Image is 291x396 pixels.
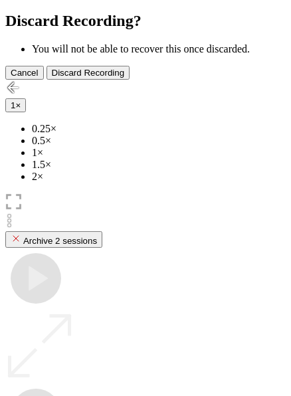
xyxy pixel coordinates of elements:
button: Discard Recording [47,66,130,80]
li: 1× [32,147,286,159]
span: 1 [11,100,15,110]
button: Cancel [5,66,44,80]
div: Archive 2 sessions [11,233,97,246]
li: 0.25× [32,123,286,135]
li: You will not be able to recover this once discarded. [32,43,286,55]
li: 2× [32,171,286,183]
h2: Discard Recording? [5,12,286,30]
li: 0.5× [32,135,286,147]
button: 1× [5,98,26,112]
button: Archive 2 sessions [5,231,102,248]
li: 1.5× [32,159,286,171]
